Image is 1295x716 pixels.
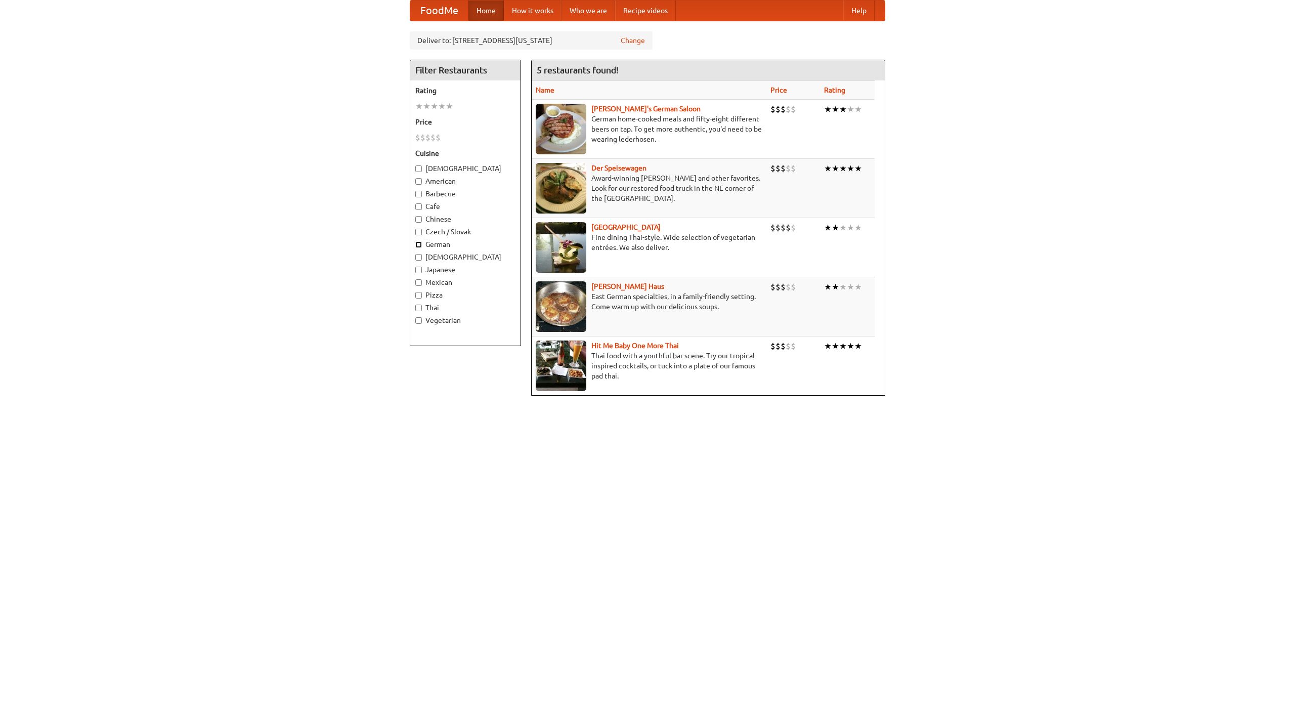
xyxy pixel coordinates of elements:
li: ★ [839,104,847,115]
label: Mexican [415,277,515,287]
li: ★ [832,341,839,352]
li: ★ [423,101,430,112]
a: Der Speisewagen [591,164,646,172]
li: ★ [847,222,854,233]
li: ★ [446,101,453,112]
a: Home [468,1,504,21]
li: $ [770,222,775,233]
li: ★ [824,341,832,352]
p: Award-winning [PERSON_NAME] and other favorites. Look for our restored food truck in the NE corne... [536,173,762,203]
li: $ [436,132,441,143]
li: ★ [824,281,832,292]
input: [DEMOGRAPHIC_DATA] [415,254,422,261]
a: Rating [824,86,845,94]
img: kohlhaus.jpg [536,281,586,332]
a: [PERSON_NAME]'s German Saloon [591,105,701,113]
li: ★ [832,222,839,233]
label: [DEMOGRAPHIC_DATA] [415,163,515,174]
li: ★ [832,163,839,174]
a: Help [843,1,875,21]
input: [DEMOGRAPHIC_DATA] [415,165,422,172]
label: Japanese [415,265,515,275]
li: $ [791,281,796,292]
input: Chinese [415,216,422,223]
a: Change [621,35,645,46]
li: $ [430,132,436,143]
li: ★ [839,163,847,174]
div: Deliver to: [STREET_ADDRESS][US_STATE] [410,31,653,50]
input: Cafe [415,203,422,210]
li: ★ [839,281,847,292]
li: ★ [847,104,854,115]
li: ★ [854,163,862,174]
li: ★ [832,281,839,292]
li: ★ [854,281,862,292]
li: $ [775,281,781,292]
li: ★ [854,104,862,115]
li: ★ [839,341,847,352]
li: $ [770,341,775,352]
a: FoodMe [410,1,468,21]
img: babythai.jpg [536,341,586,391]
li: $ [420,132,425,143]
li: ★ [824,163,832,174]
label: German [415,239,515,249]
li: $ [425,132,430,143]
li: $ [786,163,791,174]
input: Vegetarian [415,317,422,324]
label: Pizza [415,290,515,300]
li: $ [781,341,786,352]
label: [DEMOGRAPHIC_DATA] [415,252,515,262]
li: ★ [839,222,847,233]
label: American [415,176,515,186]
li: ★ [847,341,854,352]
ng-pluralize: 5 restaurants found! [537,65,619,75]
label: Thai [415,303,515,313]
a: Recipe videos [615,1,676,21]
b: [GEOGRAPHIC_DATA] [591,223,661,231]
label: Czech / Slovak [415,227,515,237]
img: esthers.jpg [536,104,586,154]
li: $ [786,341,791,352]
a: Who we are [562,1,615,21]
a: How it works [504,1,562,21]
input: Czech / Slovak [415,229,422,235]
input: Thai [415,305,422,311]
a: Price [770,86,787,94]
li: $ [770,163,775,174]
li: $ [415,132,420,143]
h4: Filter Restaurants [410,60,521,80]
li: ★ [847,163,854,174]
li: $ [781,222,786,233]
li: ★ [832,104,839,115]
li: $ [791,341,796,352]
input: Japanese [415,267,422,273]
h5: Cuisine [415,148,515,158]
input: American [415,178,422,185]
li: ★ [415,101,423,112]
li: $ [775,104,781,115]
li: ★ [854,341,862,352]
li: $ [775,163,781,174]
label: Cafe [415,201,515,212]
img: satay.jpg [536,222,586,273]
p: Fine dining Thai-style. Wide selection of vegetarian entrées. We also deliver. [536,232,762,252]
h5: Rating [415,86,515,96]
li: $ [791,104,796,115]
p: German home-cooked meals and fifty-eight different beers on tap. To get more authentic, you'd nee... [536,114,762,144]
input: Pizza [415,292,422,299]
a: Hit Me Baby One More Thai [591,342,679,350]
li: $ [770,104,775,115]
li: ★ [854,222,862,233]
p: East German specialties, in a family-friendly setting. Come warm up with our delicious soups. [536,291,762,312]
li: $ [781,281,786,292]
a: [PERSON_NAME] Haus [591,282,664,290]
li: $ [791,222,796,233]
li: $ [781,104,786,115]
p: Thai food with a youthful bar scene. Try our tropical inspired cocktails, or tuck into a plate of... [536,351,762,381]
li: ★ [847,281,854,292]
